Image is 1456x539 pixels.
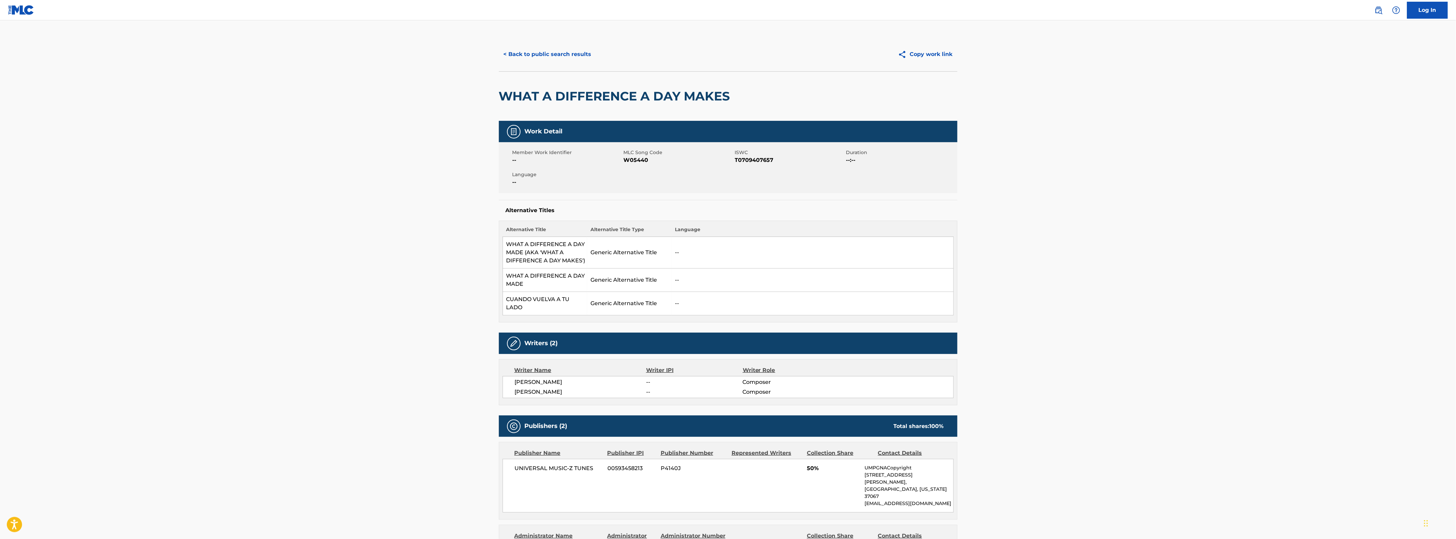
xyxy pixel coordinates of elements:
[743,388,831,396] span: Composer
[515,464,603,472] span: UNIVERSAL MUSIC-Z TUNES
[735,156,845,164] span: T0709407657
[865,464,953,471] p: UMPGNACopyright
[506,207,951,214] h5: Alternative Titles
[510,422,518,430] img: Publishers
[525,128,563,135] h5: Work Detail
[878,449,944,457] div: Contact Details
[607,449,656,457] div: Publisher IPI
[893,46,957,63] button: Copy work link
[846,149,956,156] span: Duration
[515,449,602,457] div: Publisher Name
[1372,3,1385,17] a: Public Search
[607,464,656,472] span: 00593458213
[587,292,672,315] td: Generic Alternative Title
[510,128,518,136] img: Work Detail
[624,156,733,164] span: W05440
[1407,2,1448,19] a: Log In
[1375,6,1383,14] img: search
[1422,506,1456,539] iframe: Chat Widget
[646,366,743,374] div: Writer IPI
[865,500,953,507] p: [EMAIL_ADDRESS][DOMAIN_NAME]
[503,268,587,292] td: WHAT A DIFFERENCE A DAY MADE
[1392,6,1400,14] img: help
[525,339,558,347] h5: Writers (2)
[672,226,953,237] th: Language
[503,237,587,268] td: WHAT A DIFFERENCE A DAY MADE (AKA 'WHAT A DIFFERENCE A DAY MAKES')
[865,471,953,486] p: [STREET_ADDRESS][PERSON_NAME],
[672,268,953,292] td: --
[807,464,859,472] span: 50%
[503,292,587,315] td: CUANDO VUELVA A TU LADO
[587,268,672,292] td: Generic Alternative Title
[512,156,622,164] span: --
[672,292,953,315] td: --
[512,149,622,156] span: Member Work Identifier
[624,149,733,156] span: MLC Song Code
[646,378,742,386] span: --
[735,149,845,156] span: ISWC
[1390,3,1403,17] div: Help
[587,237,672,268] td: Generic Alternative Title
[898,50,910,59] img: Copy work link
[512,171,622,178] span: Language
[894,422,944,430] div: Total shares:
[512,178,622,186] span: --
[515,366,646,374] div: Writer Name
[743,366,831,374] div: Writer Role
[672,237,953,268] td: --
[8,5,34,15] img: MLC Logo
[499,46,596,63] button: < Back to public search results
[661,464,726,472] span: P4140J
[732,449,802,457] div: Represented Writers
[503,226,587,237] th: Alternative Title
[525,422,567,430] h5: Publishers (2)
[510,339,518,348] img: Writers
[646,388,742,396] span: --
[1424,513,1428,534] div: Drag
[661,449,726,457] div: Publisher Number
[587,226,672,237] th: Alternative Title Type
[499,89,734,104] h2: WHAT A DIFFERENCE A DAY MAKES
[865,486,953,500] p: [GEOGRAPHIC_DATA], [US_STATE] 37067
[515,388,646,396] span: [PERSON_NAME]
[515,378,646,386] span: [PERSON_NAME]
[807,449,873,457] div: Collection Share
[846,156,956,164] span: --:--
[930,423,944,429] span: 100 %
[743,378,831,386] span: Composer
